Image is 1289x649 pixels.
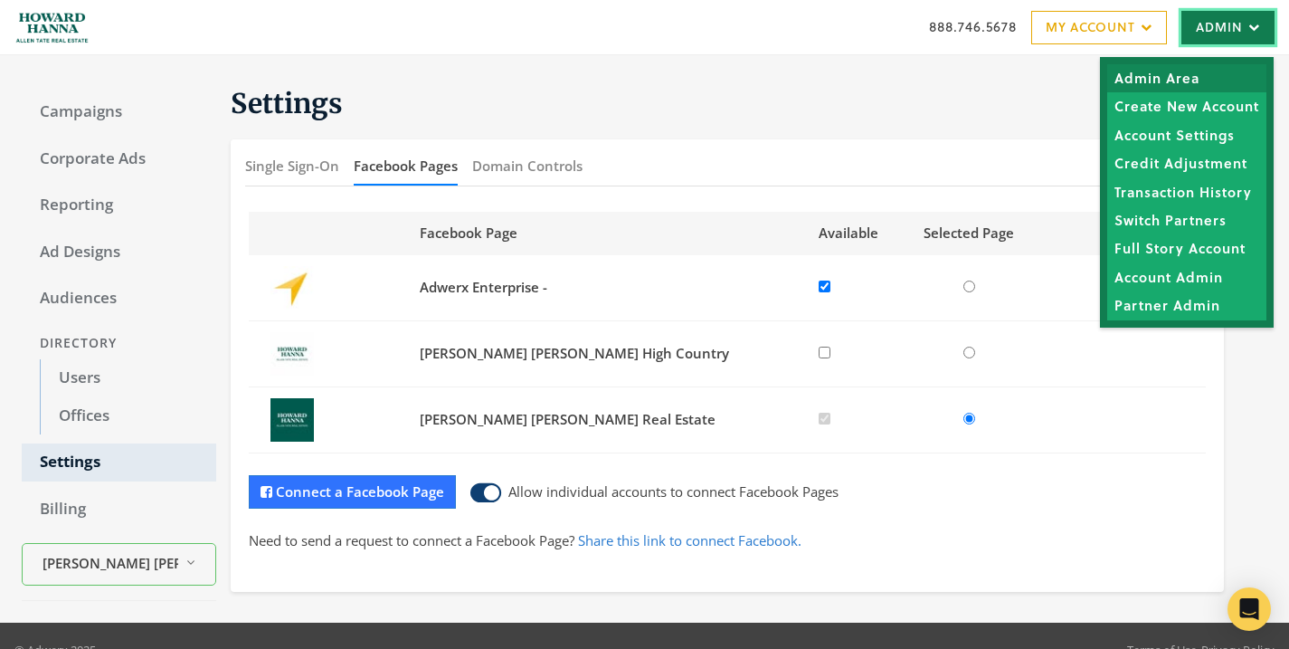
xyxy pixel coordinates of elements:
a: Account Settings [1107,120,1266,148]
span: Settings [231,86,343,120]
a: Corporate Ads [22,140,216,178]
a: Create New Account [1107,92,1266,120]
img: Howard Hanna Allen Tate High Country [260,332,325,376]
a: 888.746.5678 [929,17,1017,36]
a: Campaigns [22,93,216,131]
div: Open Intercom Messenger [1227,587,1271,631]
th: Selected Page [889,212,1048,254]
a: Switch Partners [1107,205,1266,234]
a: Billing [22,491,216,529]
button: Connect a Facebook Page [249,475,456,509]
span: [PERSON_NAME] [PERSON_NAME] Real Estate [420,410,716,428]
span: [PERSON_NAME] [PERSON_NAME] [43,553,178,574]
button: Facebook Pages [354,147,458,186]
th: Available [808,212,889,254]
a: Credit Adjustment [1107,149,1266,177]
a: Transaction History [1107,177,1266,205]
span: Allow individual accounts to connect Facebook Pages [501,479,839,506]
a: Ad Designs [22,234,216,272]
i: Enabled [470,479,501,506]
a: Offices [40,397,216,435]
span: Adwerx Enterprise - [420,278,547,296]
span: [PERSON_NAME] [PERSON_NAME] High Country [420,344,729,362]
img: Adwerx [14,5,90,50]
button: [PERSON_NAME] [PERSON_NAME] [22,543,216,586]
a: Reporting [22,186,216,224]
th: Facebook Page [409,212,808,254]
a: Users [40,359,216,397]
a: My Account [1031,11,1167,44]
button: Domain Controls [472,147,583,186]
a: Audiences [22,280,216,318]
a: Share this link to connect Facebook. [578,531,801,549]
button: Single Sign-On [245,147,339,186]
a: Account Admin [1107,262,1266,291]
a: Partner Admin [1107,291,1266,320]
div: Directory [22,327,216,360]
img: Adwerx Enterprise - [260,266,325,310]
a: Admin Area [1107,64,1266,92]
img: Howard Hanna Allen Tate Real Estate [260,398,325,442]
a: Admin [1181,11,1275,44]
a: Full Story Account [1107,234,1266,262]
a: Settings [22,444,216,482]
div: Need to send a request to connect a Facebook Page? [249,509,1206,573]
